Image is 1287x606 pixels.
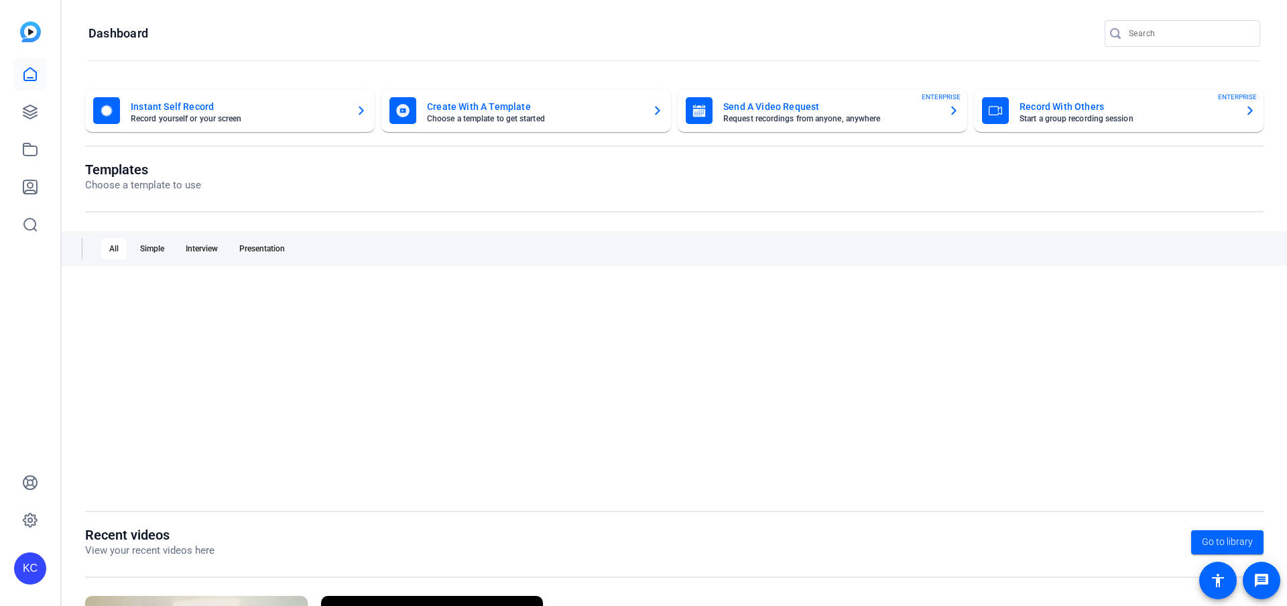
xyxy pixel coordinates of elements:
[381,89,671,132] button: Create With A TemplateChoose a template to get started
[1191,530,1264,554] a: Go to library
[85,178,201,193] p: Choose a template to use
[974,89,1264,132] button: Record With OthersStart a group recording sessionENTERPRISE
[678,89,967,132] button: Send A Video RequestRequest recordings from anyone, anywhereENTERPRISE
[131,99,345,115] mat-card-title: Instant Self Record
[1129,25,1249,42] input: Search
[427,99,641,115] mat-card-title: Create With A Template
[231,238,293,259] div: Presentation
[132,238,172,259] div: Simple
[723,115,938,123] mat-card-subtitle: Request recordings from anyone, anywhere
[1210,572,1226,589] mat-icon: accessibility
[1020,99,1234,115] mat-card-title: Record With Others
[85,162,201,178] h1: Templates
[1218,92,1257,102] span: ENTERPRISE
[101,238,127,259] div: All
[723,99,938,115] mat-card-title: Send A Video Request
[14,552,46,585] div: KC
[922,92,961,102] span: ENTERPRISE
[85,527,214,543] h1: Recent videos
[178,238,226,259] div: Interview
[131,115,345,123] mat-card-subtitle: Record yourself or your screen
[85,89,375,132] button: Instant Self RecordRecord yourself or your screen
[1020,115,1234,123] mat-card-subtitle: Start a group recording session
[88,25,148,42] h1: Dashboard
[1253,572,1270,589] mat-icon: message
[85,543,214,558] p: View your recent videos here
[427,115,641,123] mat-card-subtitle: Choose a template to get started
[1202,535,1253,549] span: Go to library
[20,21,41,42] img: blue-gradient.svg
